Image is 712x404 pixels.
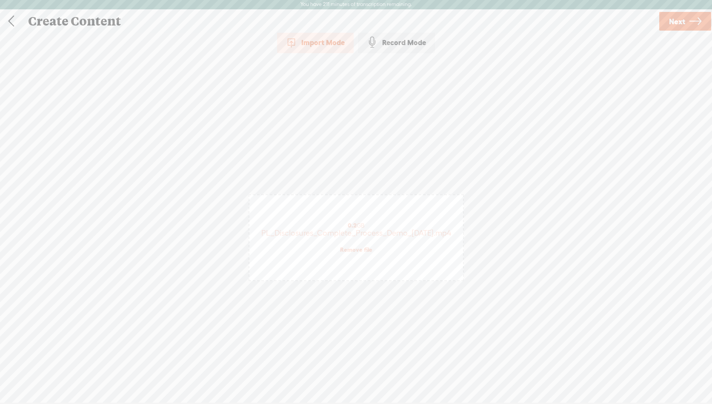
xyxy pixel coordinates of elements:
strong: 0.2 [348,222,357,229]
span: GB [348,222,364,229]
span: Next [669,11,685,32]
a: Remove file [340,246,372,253]
div: Import Mode [277,32,354,53]
div: Record Mode [358,32,435,53]
div: Create Content [22,10,658,32]
span: PL_Disclosures_Complete_Process_Demo_[DATE].mp4 [261,228,451,237]
label: You have 211 minutes of transcription remaining. [300,1,412,8]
